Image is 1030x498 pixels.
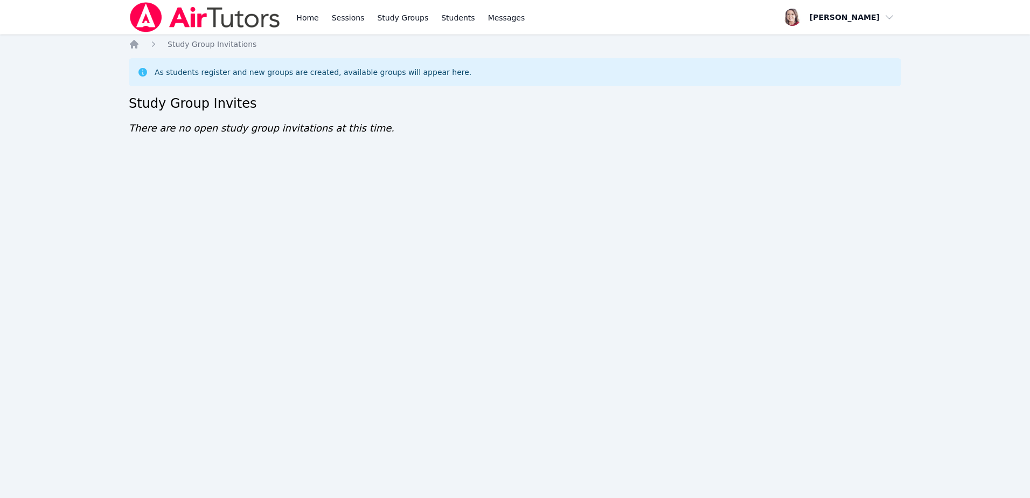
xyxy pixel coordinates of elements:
span: Messages [488,12,525,23]
nav: Breadcrumb [129,39,901,50]
a: Study Group Invitations [168,39,256,50]
img: Air Tutors [129,2,281,32]
span: Study Group Invitations [168,40,256,49]
h2: Study Group Invites [129,95,901,112]
span: There are no open study group invitations at this time. [129,122,394,134]
div: As students register and new groups are created, available groups will appear here. [155,67,471,78]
